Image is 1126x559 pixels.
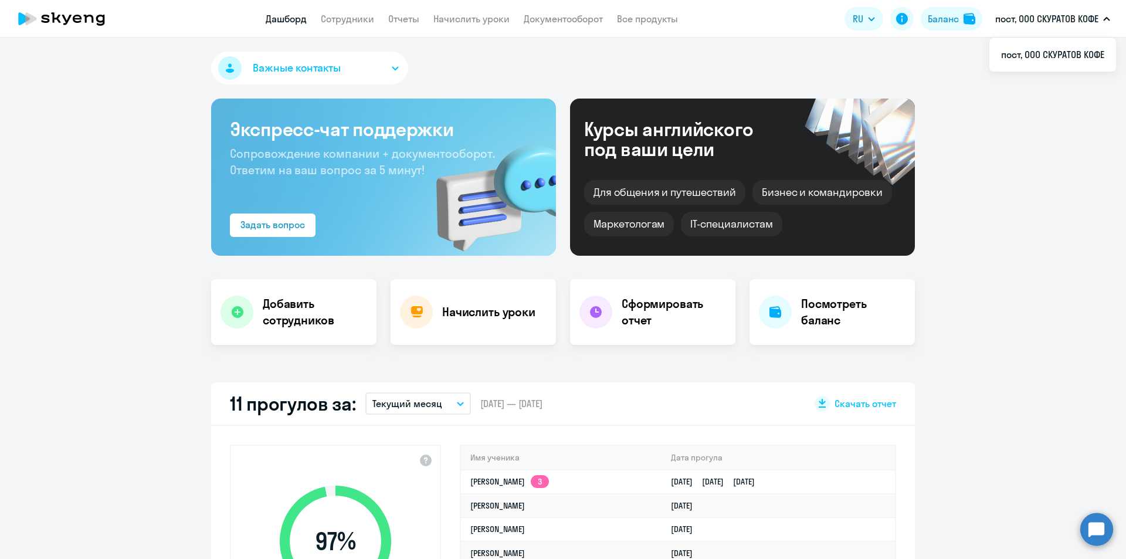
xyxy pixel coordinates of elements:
div: Бизнес и командировки [752,180,892,205]
a: [DATE] [671,500,702,511]
img: bg-img [419,124,556,256]
p: Текущий месяц [372,397,442,411]
a: [PERSON_NAME] [470,524,525,534]
h3: Экспресс-чат поддержки [230,117,537,141]
a: [PERSON_NAME] [470,500,525,511]
button: Задать вопрос [230,214,316,237]
a: [DATE][DATE][DATE] [671,476,764,487]
a: [DATE] [671,524,702,534]
span: Сопровождение компании + документооборот. Ответим на ваш вопрос за 5 минут! [230,146,495,177]
h4: Начислить уроки [442,304,535,320]
h2: 11 прогулов за: [230,392,356,415]
a: Отчеты [388,13,419,25]
button: Текущий месяц [365,392,471,415]
a: Дашборд [266,13,307,25]
app-skyeng-badge: 3 [531,475,549,488]
span: RU [853,12,863,26]
p: пост, ООО СКУРАТОВ КОФЕ [995,12,1098,26]
a: [DATE] [671,548,702,558]
div: IT-специалистам [681,212,782,236]
span: 97 % [268,527,403,555]
div: Для общения и путешествий [584,180,745,205]
a: Начислить уроки [433,13,510,25]
a: [PERSON_NAME] [470,548,525,558]
button: RU [844,7,883,31]
th: Дата прогула [662,446,895,470]
div: Баланс [928,12,959,26]
a: Документооборот [524,13,603,25]
a: Все продукты [617,13,678,25]
span: Скачать отчет [835,397,896,410]
h4: Посмотреть баланс [801,296,905,328]
div: Маркетологам [584,212,674,236]
button: Важные контакты [211,52,408,84]
h4: Добавить сотрудников [263,296,367,328]
span: [DATE] — [DATE] [480,397,542,410]
img: balance [964,13,975,25]
h4: Сформировать отчет [622,296,726,328]
a: Сотрудники [321,13,374,25]
a: [PERSON_NAME]3 [470,476,549,487]
button: Балансbalance [921,7,982,31]
div: Задать вопрос [240,218,305,232]
span: Важные контакты [253,60,341,76]
button: пост, ООО СКУРАТОВ КОФЕ [989,5,1116,33]
th: Имя ученика [461,446,662,470]
div: Курсы английского под ваши цели [584,119,785,159]
ul: RU [989,38,1116,72]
